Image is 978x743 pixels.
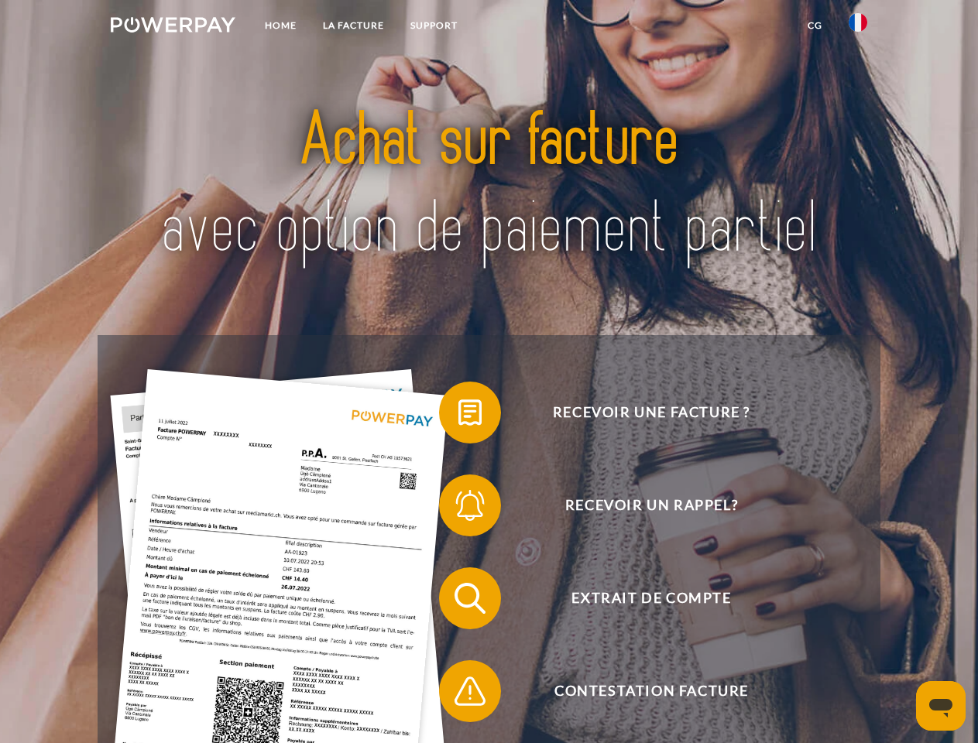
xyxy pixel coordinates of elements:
a: LA FACTURE [310,12,397,39]
a: Support [397,12,471,39]
a: Home [252,12,310,39]
a: CG [794,12,836,39]
img: fr [849,13,867,32]
iframe: Bouton de lancement de la fenêtre de messagerie [916,681,966,731]
img: logo-powerpay-white.svg [111,17,235,33]
button: Contestation Facture [439,660,842,722]
span: Extrait de compte [462,567,841,629]
button: Extrait de compte [439,567,842,629]
img: qb_warning.svg [451,672,489,710]
img: qb_bill.svg [451,393,489,432]
button: Recevoir une facture ? [439,382,842,443]
span: Recevoir un rappel? [462,474,841,536]
span: Contestation Facture [462,660,841,722]
button: Recevoir un rappel? [439,474,842,536]
img: qb_bell.svg [451,486,489,525]
img: title-powerpay_fr.svg [148,74,830,296]
img: qb_search.svg [451,579,489,618]
span: Recevoir une facture ? [462,382,841,443]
